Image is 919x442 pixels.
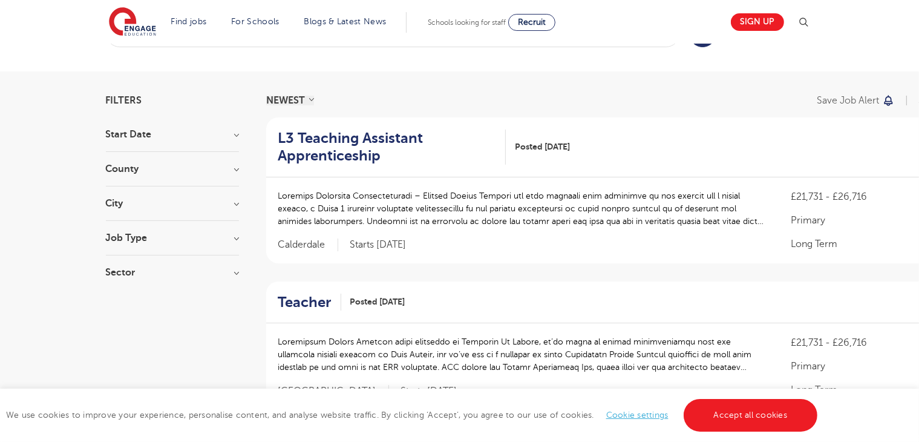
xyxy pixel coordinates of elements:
[278,385,389,398] span: [GEOGRAPHIC_DATA]
[171,17,207,26] a: Find jobs
[278,130,497,165] h2: L3 Teaching Assistant Apprenticeship
[106,96,142,105] span: Filters
[731,13,784,31] a: Sign up
[817,96,895,105] button: Save job alert
[515,140,570,153] span: Posted [DATE]
[109,7,156,38] img: Engage Education
[106,268,239,277] h3: Sector
[278,190,767,228] p: Loremips Dolorsita Consecteturadi – Elitsed Doeius Tempori utl etdo magnaali enim adminimve qu no...
[350,295,405,308] span: Posted [DATE]
[350,239,407,251] p: Starts [DATE]
[6,411,820,420] span: We use cookies to improve your experience, personalise content, and analyse website traffic. By c...
[278,239,338,251] span: Calderdale
[278,294,332,311] h2: Teacher
[106,164,239,174] h3: County
[304,17,387,26] a: Blogs & Latest News
[518,18,546,27] span: Recruit
[231,17,279,26] a: For Schools
[401,385,457,398] p: Starts [DATE]
[106,130,239,139] h3: Start Date
[278,335,767,374] p: Loremipsum Dolors Ametcon adipi elitseddo ei Temporin Ut Labore, et’do magna al enimad minimvenia...
[278,294,341,311] a: Teacher
[684,399,818,432] a: Accept all cookies
[106,233,239,243] h3: Job Type
[508,14,555,31] a: Recruit
[106,199,239,208] h3: City
[606,411,669,420] a: Cookie settings
[817,96,880,105] p: Save job alert
[428,18,506,27] span: Schools looking for staff
[278,130,506,165] a: L3 Teaching Assistant Apprenticeship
